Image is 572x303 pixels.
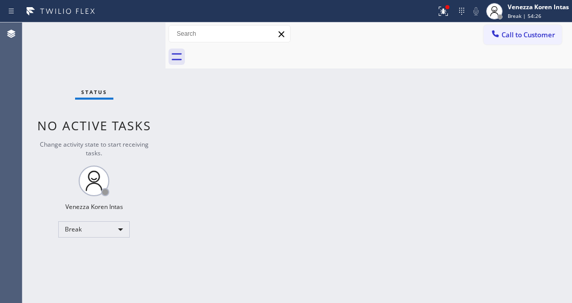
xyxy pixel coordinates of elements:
div: Break [58,221,130,238]
span: Change activity state to start receiving tasks. [40,140,149,157]
input: Search [169,26,290,42]
span: Break | 54:26 [508,12,541,19]
div: Venezza Koren Intas [65,202,123,211]
button: Mute [469,4,483,18]
div: Venezza Koren Intas [508,3,569,11]
span: No active tasks [37,117,151,134]
button: Call to Customer [484,25,562,44]
span: Call to Customer [502,30,555,39]
span: Status [81,88,107,96]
